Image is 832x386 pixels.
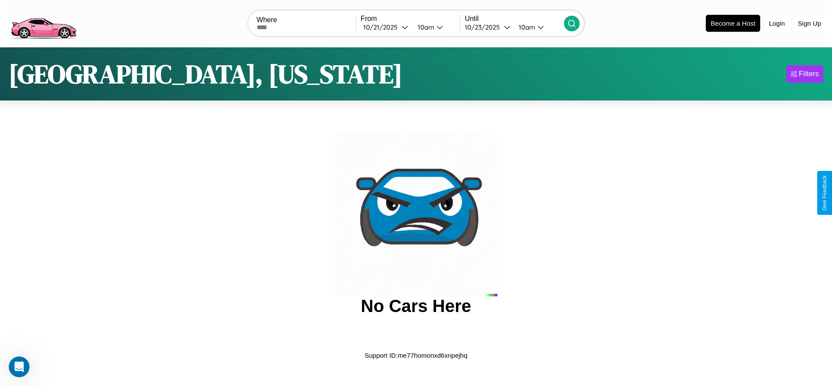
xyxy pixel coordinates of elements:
label: Until [465,15,564,23]
div: 10 / 23 / 2025 [465,23,504,31]
button: Become a Host [706,15,760,32]
h2: No Cars Here [361,296,471,316]
button: 10am [512,23,564,32]
div: 10 / 21 / 2025 [363,23,402,31]
button: 10am [411,23,460,32]
button: Filters [786,65,823,83]
div: Give Feedback [822,175,828,211]
button: Login [765,15,789,31]
iframe: Intercom live chat [9,356,30,377]
label: Where [257,16,356,24]
label: From [361,15,460,23]
img: car [335,134,497,296]
img: logo [7,4,80,41]
div: Filters [799,70,819,78]
div: 10am [514,23,537,31]
p: Support ID: me77homonxd6xnpejhq [365,349,467,361]
button: 10/21/2025 [361,23,411,32]
div: 10am [413,23,436,31]
button: Sign Up [794,15,825,31]
h1: [GEOGRAPHIC_DATA], [US_STATE] [9,56,403,92]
